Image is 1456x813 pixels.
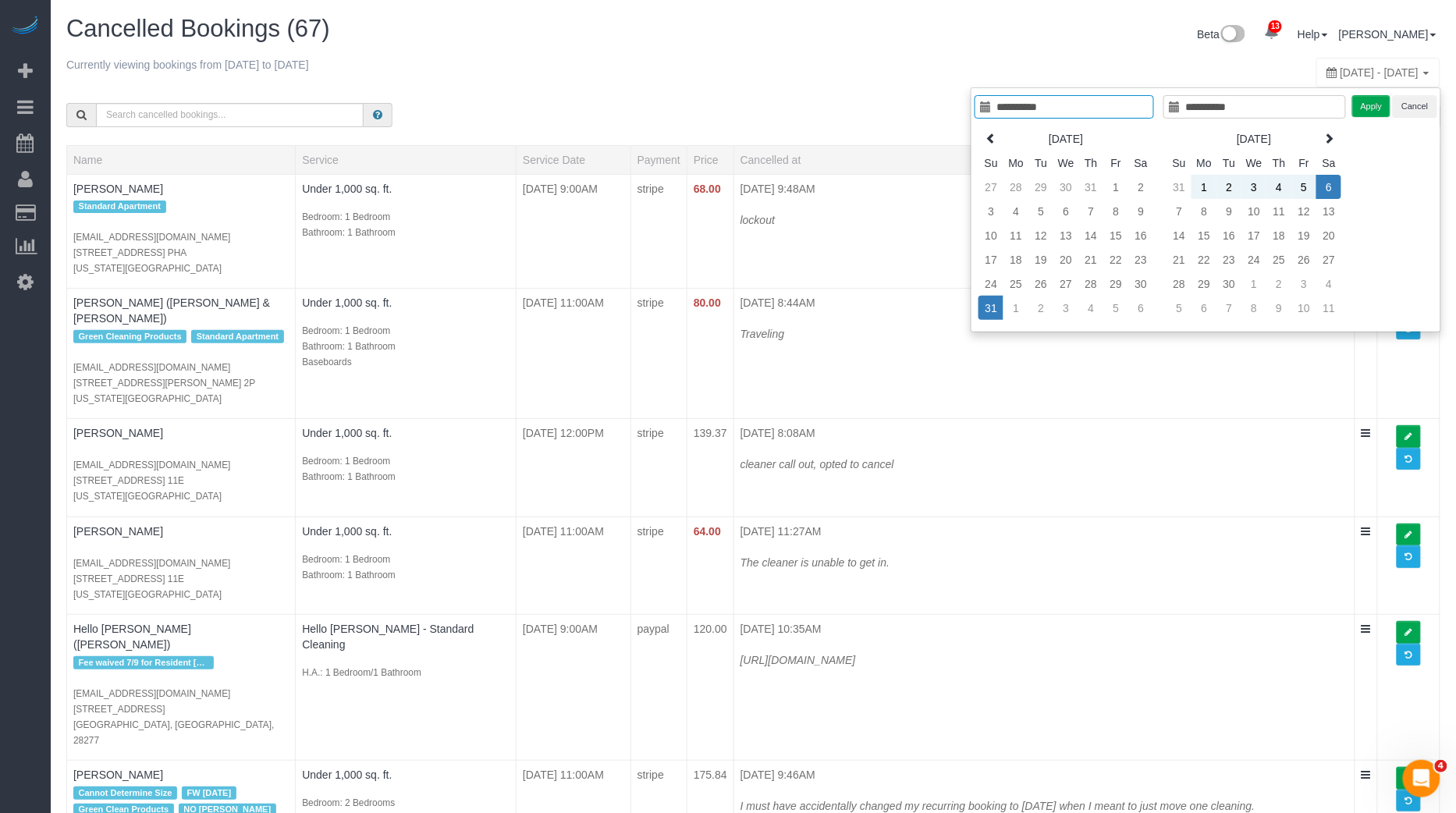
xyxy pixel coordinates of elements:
td: stripe [630,174,687,289]
td: 20 [1316,223,1341,247]
td: 5 [1103,296,1128,320]
span: Fee waived 7/9 for Resident [PERSON_NAME] [73,656,214,669]
td: 5 [1167,296,1191,320]
td: 8 [1191,199,1216,223]
td: 3 [1053,296,1078,320]
td: 10 [1291,296,1316,320]
td: 31 [1167,175,1191,199]
td: stripe [630,289,687,419]
th: Name [67,145,296,174]
td: 29 [1028,175,1053,199]
td: 28 [1167,272,1191,296]
td: 9 [1216,199,1241,223]
td: 11 [1316,296,1341,320]
td: [DATE] 8:44AM [733,289,1355,419]
td: 12 [1291,199,1316,223]
span: FW [DATE] [182,786,236,799]
td: 29 [1103,272,1128,296]
th: We [1241,151,1266,175]
th: Su [1167,151,1191,175]
th: Cancelled at [733,145,1355,174]
th: Sa [1128,151,1153,175]
td: 26 [1291,247,1316,272]
td: [DATE] 11:27AM [733,517,1355,615]
th: Mo [1003,151,1028,175]
td: 22 [1191,247,1216,272]
small: H.A.: 1 Bedroom/1 Bathroom [302,667,421,678]
small: [EMAIL_ADDRESS][DOMAIN_NAME] [STREET_ADDRESS] 11E [US_STATE][GEOGRAPHIC_DATA] [73,558,231,600]
td: stripe [630,517,687,615]
td: 26 [1028,272,1053,296]
td: 25 [1266,247,1291,272]
th: Mo [1191,151,1216,175]
th: Th [1266,151,1291,175]
td: 17 [1241,223,1266,247]
small: Bathroom: 1 Bathroom [302,471,396,482]
span: Cancelled Bookings (67) [66,15,330,42]
th: We [1053,151,1078,175]
td: 9 [1128,199,1153,223]
a: Help [1298,28,1328,41]
input: Search cancelled bookings... [96,103,364,127]
small: [EMAIL_ADDRESS][DOMAIN_NAME] [STREET_ADDRESS][PERSON_NAME] 2P [US_STATE][GEOGRAPHIC_DATA] [73,362,255,404]
td: 13 [1316,199,1341,223]
a: Under 1,000 sq. ft. [302,769,392,781]
td: 30 [1053,175,1078,199]
td: 18 [1003,247,1028,272]
td: [DATE] 10:35AM [733,615,1355,761]
a: Automaid Logo [9,16,41,37]
td: 20 [1053,247,1078,272]
td: 1 [1191,175,1216,199]
td: 6 [1191,296,1216,320]
td: 5 [1028,199,1053,223]
td: 6 [1128,296,1153,320]
td: 139.37 [687,419,733,517]
td: 29 [1191,272,1216,296]
small: Bathroom: 1 Bathroom [302,341,396,352]
span: Standard Apartment [73,201,166,213]
td: 21 [1167,247,1191,272]
td: 3 [1241,175,1266,199]
td: 1 [1103,175,1128,199]
td: paypal [630,615,687,761]
td: 30 [1128,272,1153,296]
small: [EMAIL_ADDRESS][DOMAIN_NAME] [STREET_ADDRESS] [GEOGRAPHIC_DATA], [GEOGRAPHIC_DATA], 28277 [73,688,274,746]
span: 13 [1269,20,1282,33]
td: 9 [1266,296,1291,320]
td: 19 [1291,223,1316,247]
td: 23 [1128,247,1153,272]
td: 4 [1266,175,1291,199]
td: 6 [1316,175,1341,199]
td: [DATE] 9:48AM [733,174,1355,289]
td: 28 [1078,272,1103,296]
span: [DATE] - [DATE] [1341,66,1419,79]
a: Beta [1198,28,1246,41]
small: [EMAIL_ADDRESS][DOMAIN_NAME] [STREET_ADDRESS] 11E [US_STATE][GEOGRAPHIC_DATA] [73,460,231,502]
td: 11 [1003,223,1028,247]
a: Under 1,000 sq. ft. [302,183,392,195]
td: 7 [1216,296,1241,320]
th: Th [1078,151,1103,175]
td: 68.00 [687,174,733,289]
small: Bedroom: 1 Bedroom [302,554,390,565]
iframe: Intercom live chat [1403,760,1440,797]
span: 4 [1435,760,1447,772]
td: 17 [978,247,1003,272]
td: 15 [1103,223,1128,247]
th: Fr [1291,151,1316,175]
td: 10 [978,223,1003,247]
th: Service Date [517,145,631,174]
p: Currently viewing bookings from [DATE] to [DATE] [66,57,868,73]
td: 25 [1003,272,1028,296]
td: [DATE] 8:08AM [733,419,1355,517]
small: Bathroom: 1 Bathroom [302,570,396,580]
td: 14 [1167,223,1191,247]
img: New interface [1220,25,1245,45]
th: Service [296,145,517,174]
td: 18 [1266,223,1291,247]
th: Tu [1028,151,1053,175]
a: [PERSON_NAME] [1339,28,1436,41]
td: 30 [1216,272,1241,296]
td: 3 [978,199,1003,223]
td: 1 [1003,296,1028,320]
